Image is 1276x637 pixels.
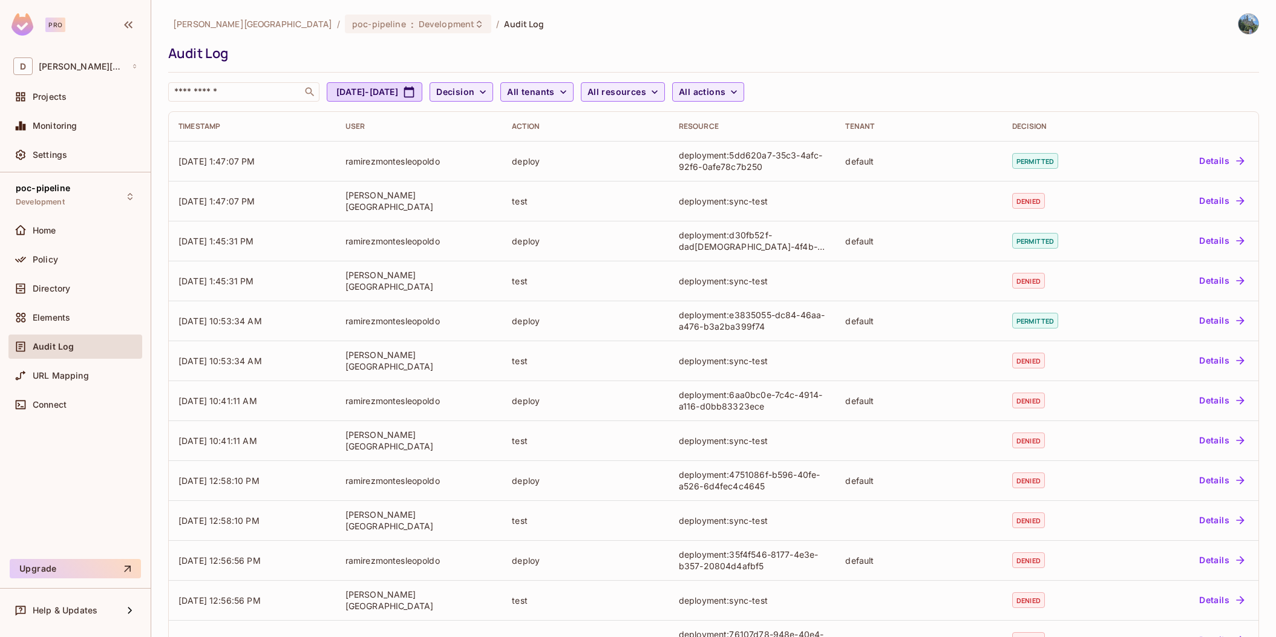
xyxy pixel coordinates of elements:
button: Details [1194,511,1249,530]
div: ramirezmontesleopoldo [345,155,493,167]
div: deployment:6aa0bc0e-7c4c-4914-a116-d0bb83323ece [679,389,826,412]
span: denied [1012,393,1045,408]
button: [DATE]-[DATE] [327,82,422,102]
div: deployment:sync-test [679,595,826,606]
span: URL Mapping [33,371,89,381]
span: [DATE] 12:56:56 PM [178,555,261,566]
div: deploy [512,155,659,167]
div: deployment:4751086f-b596-40fe-a526-6d4fec4c4645 [679,469,826,492]
button: Details [1194,590,1249,610]
span: Projects [33,92,67,102]
div: deploy [512,235,659,247]
div: Resource [679,122,826,131]
span: [DATE] 12:58:10 PM [178,515,260,526]
span: denied [1012,592,1045,608]
span: [DATE] 10:53:34 AM [178,356,262,366]
span: [DATE] 12:56:56 PM [178,595,261,606]
div: default [845,315,993,327]
div: Audit Log [168,44,1253,62]
div: deployment:sync-test [679,355,826,367]
span: poc-pipeline [352,18,406,30]
button: Details [1194,550,1249,570]
button: Details [1194,191,1249,211]
span: [DATE] 1:45:31 PM [178,276,254,286]
span: Elements [33,313,70,322]
div: deployment:sync-test [679,515,826,526]
span: denied [1012,552,1045,568]
span: Decision [436,85,474,100]
span: denied [1012,273,1045,289]
div: Decision [1012,122,1113,131]
li: / [337,18,340,30]
span: [DATE] 10:53:34 AM [178,316,262,326]
span: denied [1012,353,1045,368]
button: All tenants [500,82,573,102]
div: test [512,595,659,606]
div: deploy [512,315,659,327]
div: deployment:35f4f546-8177-4e3e-b357-20804d4afbf5 [679,549,826,572]
div: deployment:sync-test [679,435,826,446]
span: Audit Log [504,18,544,30]
div: ramirezmontesleopoldo [345,395,493,407]
div: deploy [512,395,659,407]
span: [DATE] 1:45:31 PM [178,236,254,246]
div: Tenant [845,122,993,131]
button: All actions [672,82,744,102]
button: Details [1194,391,1249,410]
div: test [512,515,659,526]
div: deployment:e3835055-dc84-46aa-a476-b3a2ba399f74 [679,309,826,332]
img: SReyMgAAAABJRU5ErkJggg== [11,13,33,36]
div: ramirezmontesleopoldo [345,555,493,566]
div: deployment:sync-test [679,195,826,207]
div: test [512,435,659,446]
div: default [845,235,993,247]
div: Timestamp [178,122,326,131]
span: [DATE] 10:41:11 AM [178,396,257,406]
span: Settings [33,150,67,160]
button: Details [1194,311,1249,330]
span: poc-pipeline [16,183,70,193]
div: test [512,355,659,367]
button: Upgrade [10,559,141,578]
div: ramirezmontesleopoldo [345,235,493,247]
span: denied [1012,512,1045,528]
button: Details [1194,271,1249,290]
div: default [845,555,993,566]
span: permitted [1012,153,1058,169]
button: Decision [430,82,493,102]
div: [PERSON_NAME][GEOGRAPHIC_DATA] [345,429,493,452]
div: test [512,275,659,287]
div: deployment:5dd620a7-35c3-4afc-92f6-0afe78c7b250 [679,149,826,172]
div: deployment:d30fb52f-dad[DEMOGRAPHIC_DATA]-4f4b-934f-1ff1e37e3ba2 [679,229,826,252]
span: All tenants [507,85,554,100]
button: Details [1194,431,1249,450]
div: [PERSON_NAME][GEOGRAPHIC_DATA] [345,509,493,532]
span: All resources [587,85,646,100]
img: David Santander [1238,14,1258,34]
div: Pro [45,18,65,32]
span: Audit Log [33,342,74,351]
span: Policy [33,255,58,264]
div: Action [512,122,659,131]
span: Directory [33,284,70,293]
span: D [13,57,33,75]
span: denied [1012,193,1045,209]
span: [DATE] 12:58:10 PM [178,475,260,486]
div: deployment:sync-test [679,275,826,287]
div: test [512,195,659,207]
div: default [845,395,993,407]
span: : [410,19,414,29]
span: Connect [33,400,67,410]
span: the active workspace [173,18,332,30]
span: Monitoring [33,121,77,131]
button: All resources [581,82,665,102]
div: [PERSON_NAME][GEOGRAPHIC_DATA] [345,589,493,612]
span: permitted [1012,233,1058,249]
span: Workspace: david-santander [39,62,126,71]
li: / [496,18,499,30]
span: Development [419,18,474,30]
button: Details [1194,231,1249,250]
div: default [845,475,993,486]
div: [PERSON_NAME][GEOGRAPHIC_DATA] [345,269,493,292]
span: Development [16,197,65,207]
